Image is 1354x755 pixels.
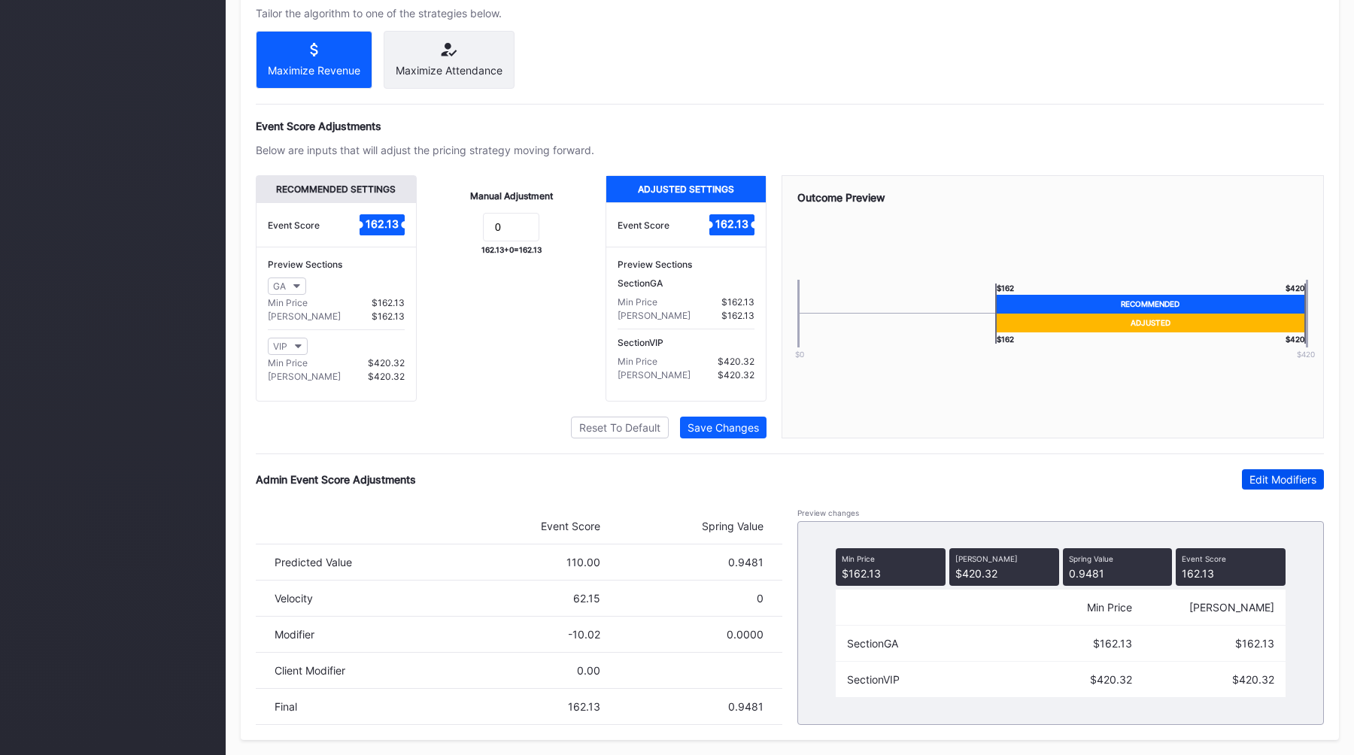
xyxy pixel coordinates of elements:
[438,520,601,532] div: Event Score
[268,297,308,308] div: Min Price
[268,259,405,270] div: Preview Sections
[618,277,754,289] div: Section GA
[268,311,341,322] div: [PERSON_NAME]
[275,700,438,713] div: Final
[600,556,764,569] div: 0.9481
[579,421,660,434] div: Reset To Default
[842,554,940,563] div: Min Price
[372,311,405,322] div: $162.13
[372,297,405,308] div: $162.13
[995,284,1014,295] div: $ 162
[275,556,438,569] div: Predicted Value
[797,508,1324,517] div: Preview changes
[1063,548,1173,586] div: 0.9481
[256,144,594,156] div: Below are inputs that will adjust the pricing strategy moving forward.
[275,628,438,641] div: Modifier
[989,673,1131,686] div: $420.32
[773,350,826,359] div: $0
[268,338,308,355] button: VIP
[366,217,399,230] text: 162.13
[268,357,308,368] div: Min Price
[995,295,1306,314] div: Recommended
[1132,637,1274,650] div: $162.13
[995,332,1014,344] div: $ 162
[847,673,989,686] div: Section VIP
[1286,284,1306,295] div: $ 420
[995,314,1306,332] div: Adjusted
[618,296,657,308] div: Min Price
[955,554,1053,563] div: [PERSON_NAME]
[275,592,438,605] div: Velocity
[438,664,601,677] div: 0.00
[1182,554,1280,563] div: Event Score
[600,520,764,532] div: Spring Value
[438,556,601,569] div: 110.00
[721,296,754,308] div: $162.13
[273,341,287,352] div: VIP
[618,369,691,381] div: [PERSON_NAME]
[618,356,657,367] div: Min Price
[1249,473,1316,486] div: Edit Modifiers
[989,637,1131,650] div: $162.13
[268,371,341,382] div: [PERSON_NAME]
[268,277,306,295] button: GA
[836,548,946,586] div: $162.13
[847,637,989,650] div: Section GA
[618,310,691,321] div: [PERSON_NAME]
[396,64,502,77] div: Maximize Attendance
[571,417,669,438] button: Reset To Default
[600,628,764,641] div: 0.0000
[606,176,766,202] div: Adjusted Settings
[273,280,286,292] div: GA
[718,356,754,367] div: $420.32
[257,176,416,202] div: Recommended Settings
[618,337,754,348] div: Section VIP
[1132,601,1274,614] div: [PERSON_NAME]
[600,592,764,605] div: 0
[600,700,764,713] div: 0.9481
[368,371,405,382] div: $420.32
[718,369,754,381] div: $420.32
[1280,350,1332,359] div: $ 420
[256,7,594,20] div: Tailor the algorithm to one of the strategies below.
[470,190,553,202] div: Manual Adjustment
[688,421,759,434] div: Save Changes
[368,357,405,368] div: $420.32
[256,473,416,486] div: Admin Event Score Adjustments
[268,220,320,231] div: Event Score
[275,664,438,677] div: Client Modifier
[618,259,754,270] div: Preview Sections
[721,310,754,321] div: $162.13
[438,700,601,713] div: 162.13
[715,217,748,230] text: 162.13
[1286,332,1306,344] div: $ 420
[680,417,767,438] button: Save Changes
[1242,469,1324,490] button: Edit Modifiers
[1176,548,1286,586] div: 162.13
[1069,554,1167,563] div: Spring Value
[618,220,669,231] div: Event Score
[438,628,601,641] div: -10.02
[256,120,1324,132] div: Event Score Adjustments
[989,601,1131,614] div: Min Price
[1132,673,1274,686] div: $420.32
[438,592,601,605] div: 62.15
[481,245,542,254] div: 162.13 + 0 = 162.13
[797,191,1308,204] div: Outcome Preview
[268,64,360,77] div: Maximize Revenue
[949,548,1059,586] div: $420.32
